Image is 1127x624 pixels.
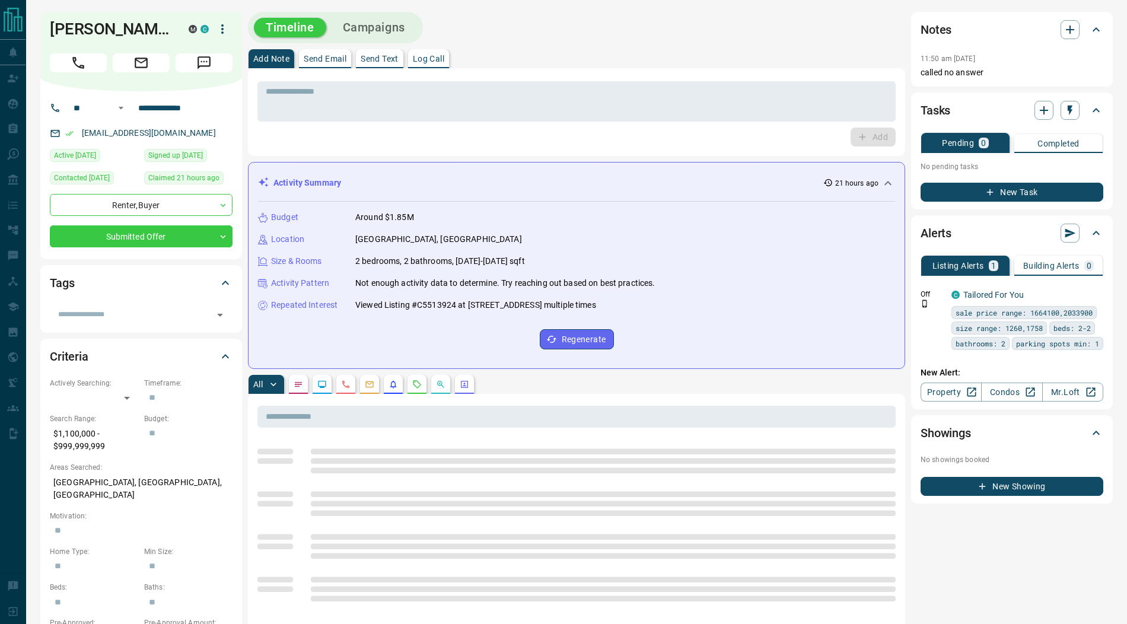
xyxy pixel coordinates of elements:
[956,307,1093,319] span: sale price range: 1664100,2033900
[144,378,233,389] p: Timeframe:
[50,462,233,473] p: Areas Searched:
[355,211,414,224] p: Around $1.85M
[317,380,327,389] svg: Lead Browsing Activity
[921,477,1103,496] button: New Showing
[50,424,138,456] p: $1,100,000 - $999,999,999
[921,454,1103,465] p: No showings booked
[413,55,444,63] p: Log Call
[951,291,960,299] div: condos.ca
[54,149,96,161] span: Active [DATE]
[271,255,322,268] p: Size & Rooms
[273,177,341,189] p: Activity Summary
[253,55,289,63] p: Add Note
[304,55,346,63] p: Send Email
[82,128,216,138] a: [EMAIL_ADDRESS][DOMAIN_NAME]
[921,383,982,402] a: Property
[942,139,974,147] p: Pending
[921,20,951,39] h2: Notes
[1016,338,1099,349] span: parking spots min: 1
[991,262,996,270] p: 1
[50,378,138,389] p: Actively Searching:
[355,255,525,268] p: 2 bedrooms, 2 bathrooms, [DATE]-[DATE] sqft
[436,380,445,389] svg: Opportunities
[921,55,975,63] p: 11:50 am [DATE]
[258,172,895,194] div: Activity Summary21 hours ago
[921,289,944,300] p: Off
[50,269,233,297] div: Tags
[1023,262,1080,270] p: Building Alerts
[144,546,233,557] p: Min Size:
[540,329,614,349] button: Regenerate
[54,172,110,184] span: Contacted [DATE]
[200,25,209,33] div: condos.ca
[355,277,655,289] p: Not enough activity data to determine. Try reaching out based on best practices.
[50,582,138,593] p: Beds:
[963,290,1024,300] a: Tailored For You
[956,338,1005,349] span: bathrooms: 2
[1042,383,1103,402] a: Mr.Loft
[144,413,233,424] p: Budget:
[921,158,1103,176] p: No pending tasks
[113,53,170,72] span: Email
[50,53,107,72] span: Call
[176,53,233,72] span: Message
[50,171,138,188] div: Fri Sep 25 2020
[956,322,1043,334] span: size range: 1260,1758
[50,546,138,557] p: Home Type:
[271,299,338,311] p: Repeated Interest
[921,96,1103,125] div: Tasks
[355,299,596,311] p: Viewed Listing #C5513924 at [STREET_ADDRESS] multiple times
[50,473,233,505] p: [GEOGRAPHIC_DATA], [GEOGRAPHIC_DATA], [GEOGRAPHIC_DATA]
[65,129,74,138] svg: Email Verified
[271,233,304,246] p: Location
[355,233,522,246] p: [GEOGRAPHIC_DATA], [GEOGRAPHIC_DATA]
[271,211,298,224] p: Budget
[460,380,469,389] svg: Agent Actions
[921,300,929,308] svg: Push Notification Only
[921,424,971,442] h2: Showings
[361,55,399,63] p: Send Text
[254,18,326,37] button: Timeline
[50,149,138,165] div: Mon Oct 13 2025
[144,171,233,188] div: Tue Oct 14 2025
[1053,322,1091,334] span: beds: 2-2
[921,367,1103,379] p: New Alert:
[50,20,171,39] h1: [PERSON_NAME]
[921,66,1103,79] p: called no answer
[331,18,417,37] button: Campaigns
[148,149,203,161] span: Signed up [DATE]
[189,25,197,33] div: mrloft.ca
[921,419,1103,447] div: Showings
[835,178,878,189] p: 21 hours ago
[981,383,1042,402] a: Condos
[365,380,374,389] svg: Emails
[981,139,986,147] p: 0
[294,380,303,389] svg: Notes
[921,15,1103,44] div: Notes
[921,219,1103,247] div: Alerts
[253,380,263,389] p: All
[341,380,351,389] svg: Calls
[1037,139,1080,148] p: Completed
[212,307,228,323] button: Open
[50,511,233,521] p: Motivation:
[144,582,233,593] p: Baths:
[144,149,233,165] div: Mon Mar 30 2020
[50,225,233,247] div: Submitted Offer
[114,101,128,115] button: Open
[271,277,329,289] p: Activity Pattern
[50,347,88,366] h2: Criteria
[932,262,984,270] p: Listing Alerts
[50,194,233,216] div: Renter , Buyer
[412,380,422,389] svg: Requests
[389,380,398,389] svg: Listing Alerts
[921,224,951,243] h2: Alerts
[148,172,219,184] span: Claimed 21 hours ago
[50,342,233,371] div: Criteria
[921,183,1103,202] button: New Task
[50,413,138,424] p: Search Range:
[1087,262,1091,270] p: 0
[921,101,950,120] h2: Tasks
[50,273,74,292] h2: Tags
